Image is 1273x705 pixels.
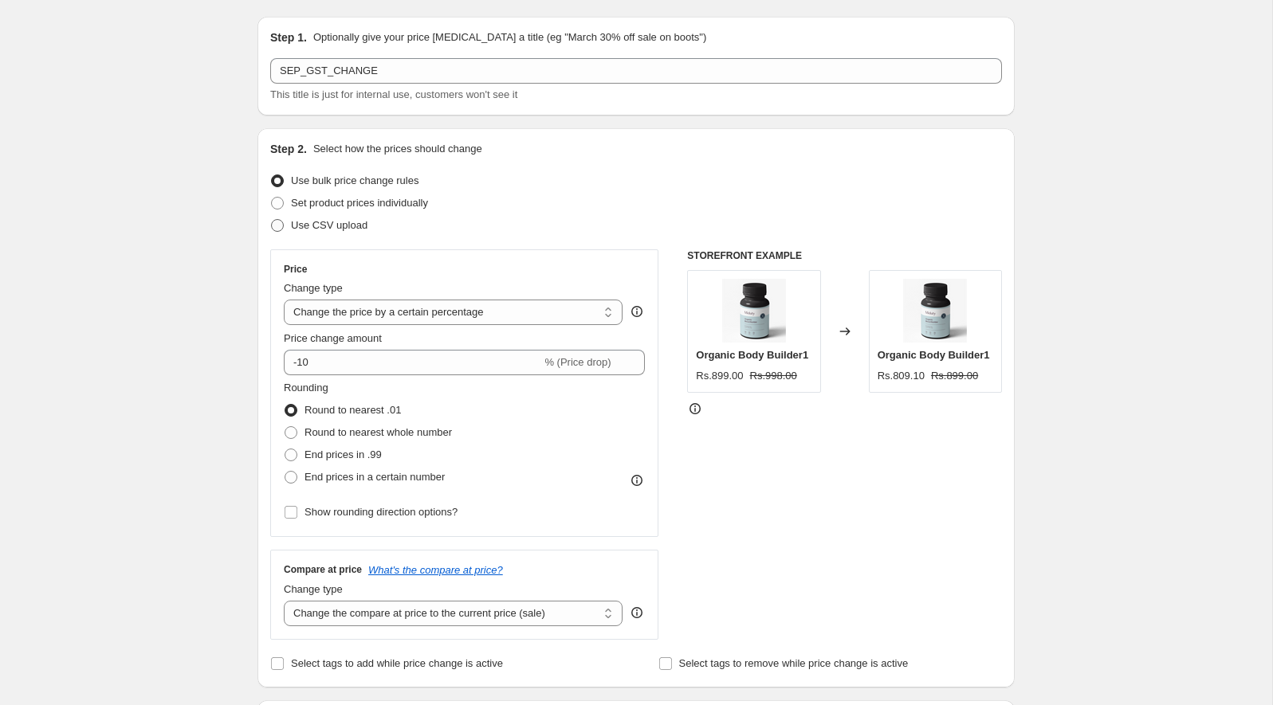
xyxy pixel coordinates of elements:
span: Use bulk price change rules [291,174,418,186]
input: 30% off holiday sale [270,58,1002,84]
span: % (Price drop) [544,356,611,368]
span: Rounding [284,382,328,394]
span: Use CSV upload [291,219,367,231]
h2: Step 2. [270,141,307,157]
span: Show rounding direction options? [304,506,458,518]
span: Organic Body Builder1 [878,349,990,361]
div: help [629,304,645,319]
input: -15 [284,350,541,375]
p: Select how the prices should change [313,141,482,157]
p: Optionally give your price [MEDICAL_DATA] a title (eg "March 30% off sale on boots") [313,29,706,45]
span: Change type [284,282,343,294]
img: product-img_80x.png [903,279,967,343]
span: End prices in a certain number [304,471,445,483]
div: Rs.809.10 [878,368,925,384]
span: End prices in .99 [304,448,382,460]
span: Price change amount [284,332,382,344]
span: Round to nearest whole number [304,426,452,438]
span: Round to nearest .01 [304,404,401,416]
h2: Step 1. [270,29,307,45]
h6: STOREFRONT EXAMPLE [687,249,1002,262]
div: Rs.899.00 [696,368,743,384]
strike: Rs.899.00 [931,368,978,384]
img: product-img_80x.png [722,279,786,343]
div: help [629,605,645,621]
h3: Compare at price [284,563,362,576]
span: Select tags to remove while price change is active [679,657,909,669]
span: This title is just for internal use, customers won't see it [270,88,517,100]
span: Set product prices individually [291,197,428,209]
h3: Price [284,263,307,276]
span: Organic Body Builder1 [696,349,808,361]
span: Change type [284,583,343,595]
span: Select tags to add while price change is active [291,657,503,669]
strike: Rs.998.00 [750,368,797,384]
button: What's the compare at price? [368,564,503,576]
